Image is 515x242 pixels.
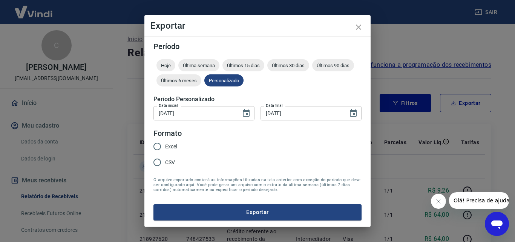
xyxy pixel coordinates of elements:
h4: Exportar [150,21,365,30]
input: DD/MM/YYYY [261,106,343,120]
div: Última semana [178,59,219,71]
span: Hoje [156,63,175,68]
div: Últimos 15 dias [222,59,264,71]
iframe: Botão para abrir a janela de mensagens [485,212,509,236]
div: Personalizado [204,74,244,86]
div: Últimos 30 dias [267,59,309,71]
span: Últimos 30 dias [267,63,309,68]
div: Últimos 6 meses [156,74,201,86]
span: Últimos 90 dias [312,63,354,68]
span: Últimos 6 meses [156,78,201,83]
span: Últimos 15 dias [222,63,264,68]
span: O arquivo exportado conterá as informações filtradas na tela anterior com exceção do período que ... [153,177,362,192]
button: Exportar [153,204,362,220]
button: close [349,18,368,36]
h5: Período Personalizado [153,96,362,103]
legend: Formato [153,128,182,139]
span: Excel [165,143,177,151]
h5: Período [153,43,362,50]
span: Última semana [178,63,219,68]
div: Últimos 90 dias [312,59,354,71]
label: Data final [266,103,283,108]
label: Data inicial [159,103,178,108]
button: Choose date, selected date is 8 de ago de 2025 [239,106,254,121]
div: Hoje [156,59,175,71]
span: CSV [165,159,175,166]
span: Olá! Precisa de ajuda? [5,5,63,11]
iframe: Fechar mensagem [431,194,446,209]
iframe: Mensagem da empresa [449,192,509,209]
input: DD/MM/YYYY [153,106,236,120]
span: Personalizado [204,78,244,83]
button: Choose date, selected date is 20 de ago de 2025 [346,106,361,121]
